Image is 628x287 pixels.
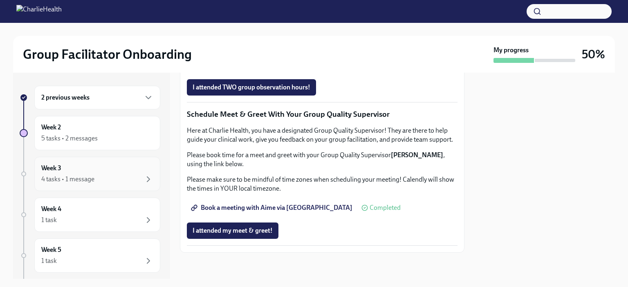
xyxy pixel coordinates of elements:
[41,164,61,173] h6: Week 3
[193,204,352,212] span: Book a meeting with Aime via [GEOGRAPHIC_DATA]
[41,175,94,184] div: 4 tasks • 1 message
[16,5,62,18] img: CharlieHealth
[41,245,61,254] h6: Week 5
[193,227,273,235] span: I attended my meet & greet!
[391,151,443,159] strong: [PERSON_NAME]
[23,46,192,62] h2: Group Facilitator Onboarding
[187,79,316,96] button: I attended TWO group observation hours!
[187,126,458,144] p: Here at Charlie Health, you have a designated Group Quality Supervisor! They are there to help gu...
[20,198,160,232] a: Week 41 task
[41,134,98,143] div: 5 tasks • 2 messages
[493,46,529,55] strong: My progress
[582,47,605,62] h3: 50%
[20,157,160,191] a: Week 34 tasks • 1 message
[187,109,458,120] p: Schedule Meet & Greet With Your Group Quality Supervisor
[187,175,458,193] p: Please make sure to be mindful of time zones when scheduling your meeting! Calendly will show the...
[193,83,310,91] span: I attended TWO group observation hours!
[41,216,57,225] div: 1 task
[20,116,160,150] a: Week 25 tasks • 2 messages
[41,205,61,214] h6: Week 4
[20,238,160,273] a: Week 51 task
[41,256,57,265] div: 1 task
[370,205,401,211] span: Completed
[34,86,160,109] div: 2 previous weeks
[41,123,61,132] h6: Week 2
[187,151,458,169] p: Please book time for a meet and greet with your Group Quality Supervisor , using the link below.
[187,222,278,239] button: I attended my meet & greet!
[41,93,90,102] h6: 2 previous weeks
[187,200,358,216] a: Book a meeting with Aime via [GEOGRAPHIC_DATA]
